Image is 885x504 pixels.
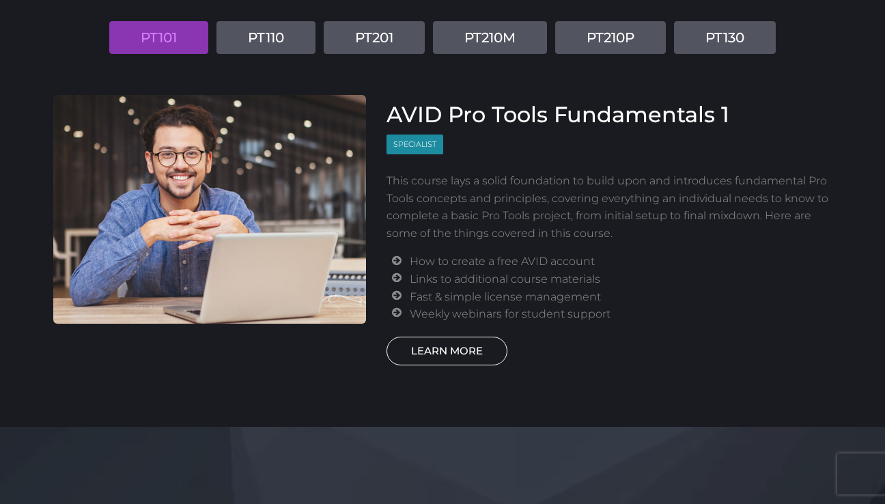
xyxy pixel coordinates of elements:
a: PT110 [216,21,315,54]
a: PT210P [555,21,666,54]
p: This course lays a solid foundation to build upon and introduces fundamental Pro Tools concepts a... [387,172,832,242]
a: PT130 [674,21,776,54]
img: AVID Pro Tools Fundamentals 1 Course [53,95,366,324]
a: PT201 [324,21,425,54]
li: Fast & simple license management [410,288,832,306]
li: Weekly webinars for student support [410,305,832,323]
span: Specialist [387,135,443,154]
a: PT101 [109,21,208,54]
li: Links to additional course materials [410,270,832,288]
h3: AVID Pro Tools Fundamentals 1 [387,102,832,128]
a: LEARN MORE [387,337,507,365]
li: How to create a free AVID account [410,253,832,270]
a: PT210M [433,21,547,54]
